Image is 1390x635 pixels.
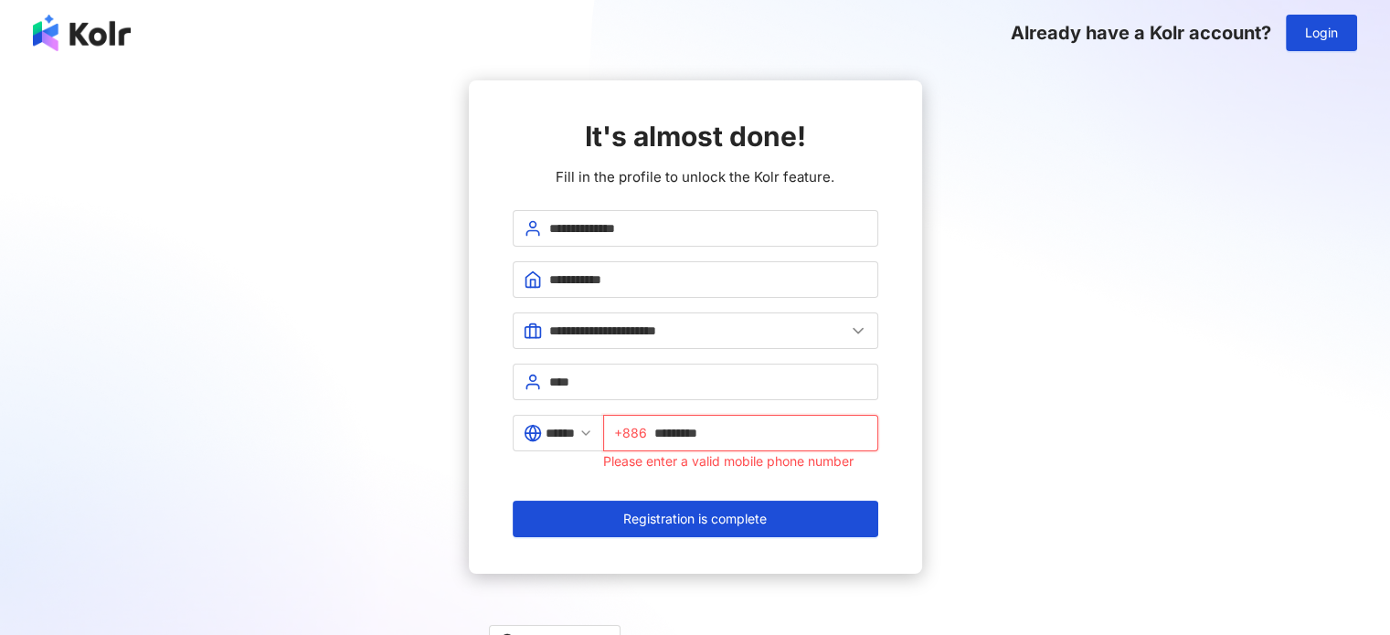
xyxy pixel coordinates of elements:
[1305,26,1338,40] span: Login
[556,166,834,188] span: Fill in the profile to unlock the Kolr feature.
[623,512,767,526] span: Registration is complete
[513,501,878,537] button: Registration is complete
[1011,22,1271,44] span: Already have a Kolr account?
[603,451,878,471] div: Please enter a valid mobile phone number
[585,120,806,153] span: It's almost done!
[1286,15,1357,51] button: Login
[33,15,131,51] img: logo
[614,423,647,443] span: +886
